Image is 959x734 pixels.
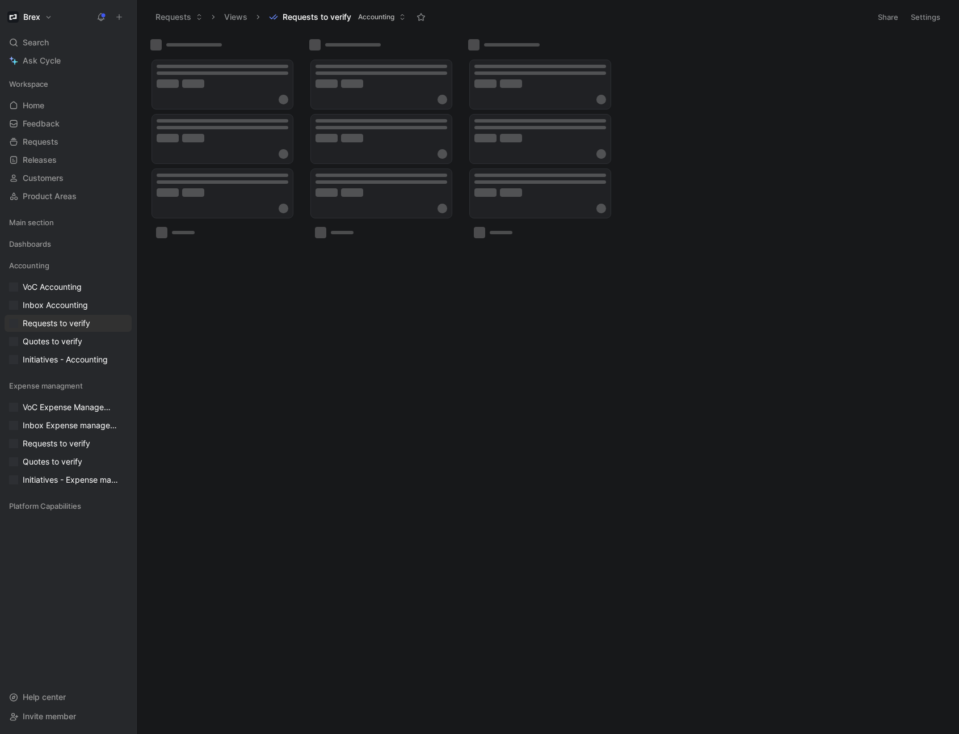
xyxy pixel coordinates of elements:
h1: Brex [23,12,40,22]
button: Share [873,9,903,25]
span: Requests to verify [23,438,90,449]
a: Quotes to verify [5,333,132,350]
div: Platform Capabilities [5,497,132,514]
span: Inbox Accounting [23,299,88,311]
a: Feedback [5,115,132,132]
div: Expense managmentVoC Expense ManagementInbox Expense managementRequests to verifyQuotes to verify... [5,377,132,488]
span: Accounting [9,260,49,271]
a: Inbox Accounting [5,297,132,314]
div: Platform Capabilities [5,497,132,518]
a: Initiatives - Expense management [5,471,132,488]
span: Dashboards [9,238,51,250]
div: Dashboards [5,235,132,256]
a: Ask Cycle [5,52,132,69]
a: Releases [5,151,132,168]
img: Brex [7,11,19,23]
a: Inbox Expense management [5,417,132,434]
span: Requests to verify [23,318,90,329]
button: Settings [906,9,945,25]
div: AccountingVoC AccountingInbox AccountingRequests to verifyQuotes to verifyInitiatives - Accounting [5,257,132,368]
a: Customers [5,170,132,187]
a: VoC Accounting [5,279,132,296]
span: Expense managment [9,380,83,391]
button: Requests [150,9,208,26]
div: Invite member [5,708,132,725]
span: Accounting [358,11,394,23]
div: Expense managment [5,377,132,394]
a: Product Areas [5,188,132,205]
span: Home [23,100,44,111]
div: Dashboards [5,235,132,252]
a: Initiatives - Accounting [5,351,132,368]
button: Views [219,9,253,26]
div: Main section [5,214,132,231]
span: Requests to verify [283,11,351,23]
span: Initiatives - Expense management [23,474,119,486]
span: Quotes to verify [23,456,82,467]
span: Search [23,36,49,49]
span: Requests [23,136,58,147]
span: Feedback [23,118,60,129]
span: Releases [23,154,57,166]
div: Accounting [5,257,132,274]
a: Requests to verify [5,435,132,452]
span: Initiatives - Accounting [23,354,108,365]
div: Search [5,34,132,51]
span: Platform Capabilities [9,500,81,512]
a: Home [5,97,132,114]
span: VoC Accounting [23,281,82,293]
div: Workspace [5,75,132,92]
span: Ask Cycle [23,54,61,68]
span: Customers [23,172,64,184]
span: Invite member [23,711,76,721]
span: Quotes to verify [23,336,82,347]
div: Main section [5,214,132,234]
span: Main section [9,217,54,228]
a: Quotes to verify [5,453,132,470]
span: Workspace [9,78,48,90]
span: Product Areas [23,191,77,202]
a: VoC Expense Management [5,399,132,416]
button: Requests to verifyAccounting [264,9,411,26]
div: Help center [5,689,132,706]
span: VoC Expense Management [23,402,116,413]
a: Requests to verify [5,315,132,332]
a: Requests [5,133,132,150]
span: Help center [23,692,66,702]
button: BrexBrex [5,9,55,25]
span: Inbox Expense management [23,420,117,431]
